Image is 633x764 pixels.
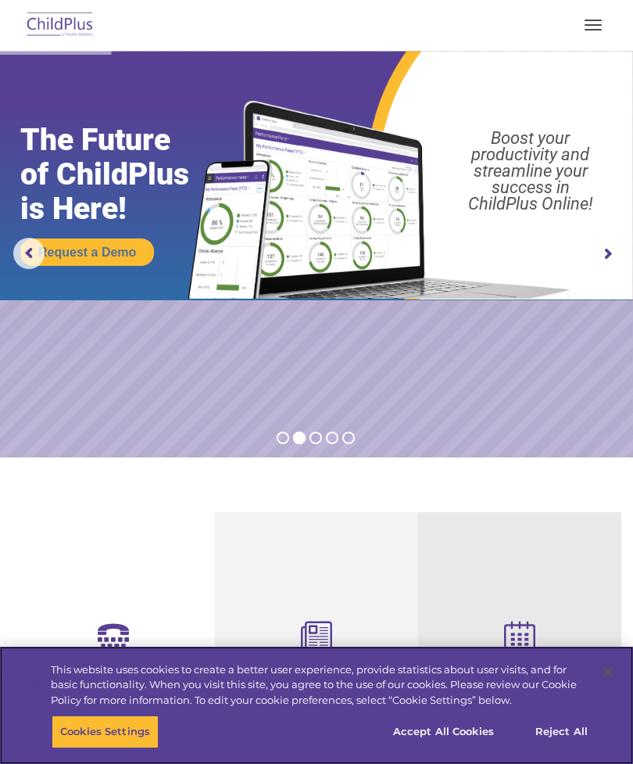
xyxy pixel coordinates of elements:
[437,130,624,212] rs-layer: Boost your productivity and streamline your success in ChildPlus Online!
[384,716,502,748] button: Accept All Cookies
[23,7,97,44] img: ChildPlus by Procare Solutions
[51,662,589,708] div: This website uses cookies to create a better user experience, provide statistics about user visit...
[591,655,625,689] button: Close
[20,123,223,226] rs-layer: The Future of ChildPlus is Here!
[52,716,159,748] button: Cookies Settings
[513,716,610,748] button: Reject All
[20,239,154,266] a: Request a Demo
